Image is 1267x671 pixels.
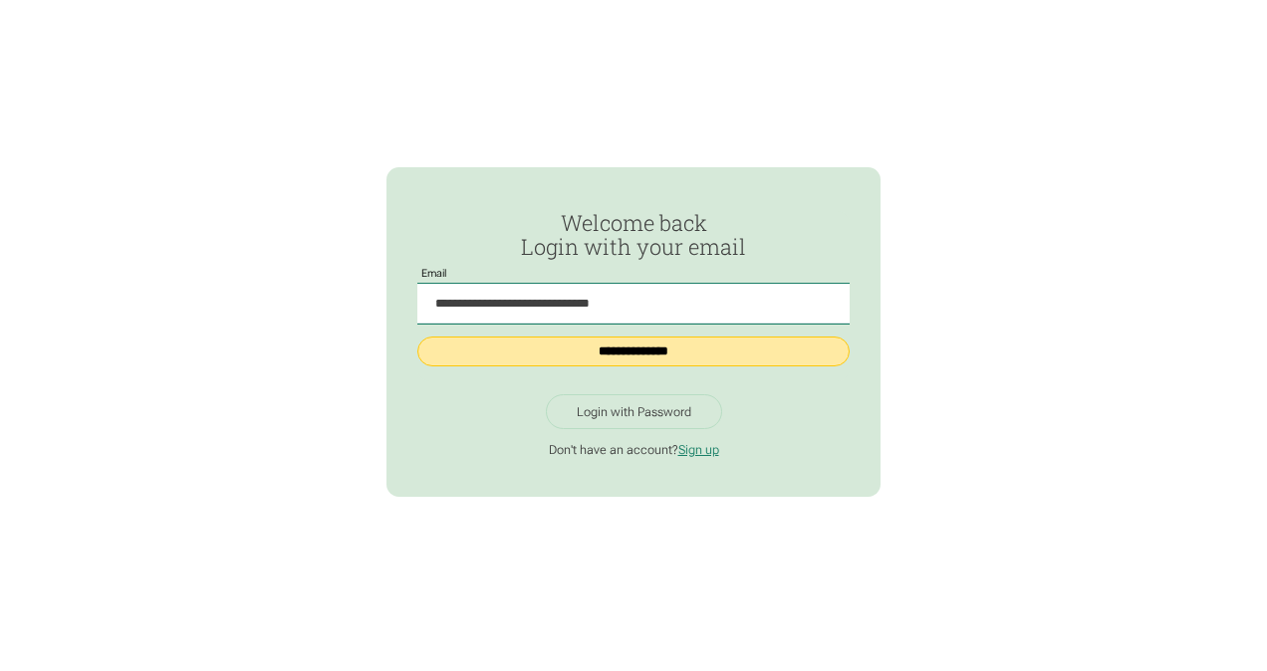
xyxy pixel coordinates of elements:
[417,442,851,458] p: Don't have an account?
[678,442,719,457] a: Sign up
[417,268,452,280] label: Email
[577,404,691,420] div: Login with Password
[417,211,851,382] form: Passwordless Login
[417,211,851,259] h2: Welcome back Login with your email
